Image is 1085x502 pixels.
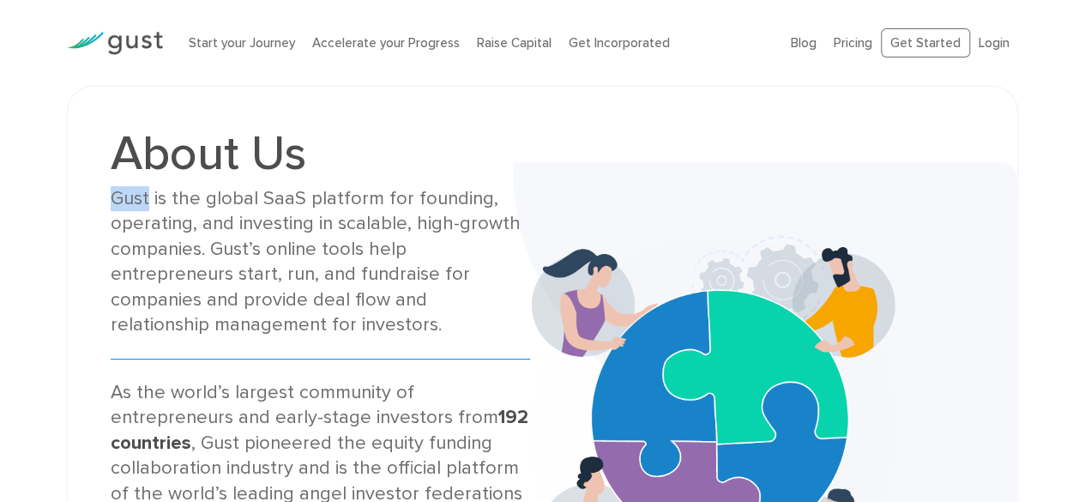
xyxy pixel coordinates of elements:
img: Gust Logo [67,32,163,55]
a: Accelerate your Progress [312,35,460,51]
a: Start your Journey [189,35,295,51]
strong: 192 countries [111,406,528,453]
a: Login [979,35,1010,51]
a: Get Started [881,28,970,58]
a: Raise Capital [477,35,552,51]
div: Gust is the global SaaS platform for founding, operating, and investing in scalable, high-growth ... [111,186,529,338]
h1: About Us [111,130,529,178]
a: Get Incorporated [569,35,670,51]
a: Blog [791,35,817,51]
a: Pricing [834,35,872,51]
